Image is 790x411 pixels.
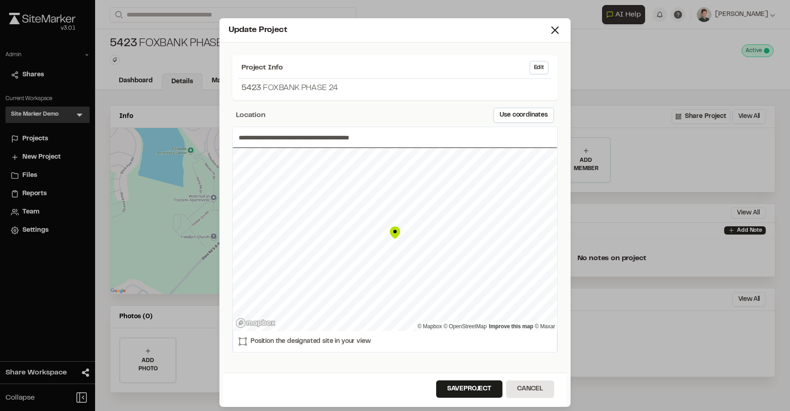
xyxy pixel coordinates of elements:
p: Foxbank Phase 24 [241,82,549,95]
a: Maxar [535,323,555,330]
button: Cancel [506,380,554,398]
button: SaveProject [436,380,502,398]
a: Mapbox [417,323,442,330]
a: Mapbox logo [235,318,276,328]
div: Update Project [229,24,549,37]
span: 5423 [241,85,261,92]
div: Map marker [388,226,402,240]
span: Location [236,110,266,121]
span: Project Info [241,62,283,73]
button: Use coordinates [493,107,554,123]
a: Map feedback [489,323,534,330]
button: Edit [529,61,549,75]
canvas: Map [233,148,557,331]
p: Position the designated site in your view [239,336,370,347]
a: OpenStreetMap [443,323,487,330]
